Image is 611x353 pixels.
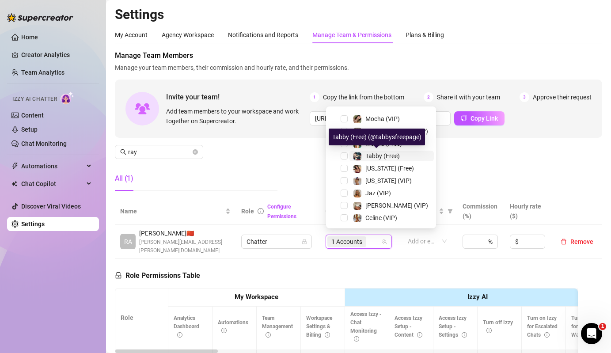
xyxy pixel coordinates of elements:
[115,198,236,225] th: Name
[258,208,264,214] span: info-circle
[221,328,227,333] span: info-circle
[124,237,132,247] span: RA
[365,115,400,122] span: Mocha (VIP)
[115,270,200,281] h5: Role Permissions Table
[115,63,602,72] span: Manage your team members, their commission and hourly rate, and their permissions.
[162,30,214,40] div: Agency Workspace
[326,206,384,216] span: Creator accounts
[520,92,529,102] span: 3
[581,323,602,344] iframe: Intercom live chat
[341,165,348,172] span: Select tree node
[247,235,307,248] span: Chatter
[166,91,310,102] span: Invite your team!
[424,92,433,102] span: 2
[341,214,348,221] span: Select tree node
[21,140,67,147] a: Chat Monitoring
[21,48,92,62] a: Creator Analytics
[331,237,362,247] span: 1 Accounts
[353,202,361,210] img: Chloe (VIP)
[353,214,361,222] img: Celine (VIP)
[21,177,84,191] span: Chat Copilot
[166,106,306,126] span: Add team members to your workspace and work together on Supercreator.
[467,293,488,301] strong: Izzy AI
[174,315,199,338] span: Analytics Dashboard
[462,332,467,338] span: info-circle
[365,165,414,172] span: [US_STATE] (Free)
[21,159,84,173] span: Automations
[267,204,296,220] a: Configure Permissions
[341,202,348,209] span: Select tree node
[327,236,366,247] span: 1 Accounts
[128,147,191,157] input: Search members
[115,272,122,279] span: lock
[115,30,148,40] div: My Account
[306,315,332,338] span: Workspace Settings & Billing
[323,92,404,102] span: Copy the link from the bottom
[448,209,453,214] span: filter
[177,332,182,338] span: info-circle
[61,91,74,104] img: AI Chatter
[7,13,73,22] img: logo-BBDzfeDw.svg
[446,205,455,218] span: filter
[353,152,361,160] img: Tabby (Free)
[115,50,602,61] span: Manage Team Members
[21,203,81,210] a: Discover Viral Videos
[193,149,198,155] button: close-circle
[365,190,391,197] span: Jaz (VIP)
[21,69,65,76] a: Team Analytics
[395,315,422,338] span: Access Izzy Setup - Content
[115,288,168,347] th: Role
[139,228,231,238] span: [PERSON_NAME] 🇨🇳
[341,152,348,159] span: Select tree node
[341,128,348,135] span: Select tree node
[365,202,428,209] span: [PERSON_NAME] (VIP)
[325,332,330,338] span: info-circle
[241,208,254,215] span: Role
[527,315,558,338] span: Turn on Izzy for Escalated Chats
[11,181,17,187] img: Chat Copilot
[365,177,412,184] span: [US_STATE] (VIP)
[262,315,293,338] span: Team Management
[454,111,505,125] button: Copy Link
[570,238,593,245] span: Remove
[461,115,467,121] span: copy
[341,177,348,184] span: Select tree node
[365,214,397,221] span: Celine (VIP)
[21,220,45,228] a: Settings
[417,332,422,338] span: info-circle
[21,112,44,119] a: Content
[457,198,505,225] th: Commission (%)
[353,115,361,123] img: Mocha (VIP)
[365,152,400,159] span: Tabby (Free)
[571,315,601,338] span: Turn on Izzy for Time Wasters
[139,238,231,255] span: [PERSON_NAME][EMAIL_ADDRESS][PERSON_NAME][DOMAIN_NAME]
[11,163,19,170] span: thunderbolt
[599,323,606,330] span: 1
[353,190,361,197] img: Jaz (VIP)
[310,92,319,102] span: 1
[406,30,444,40] div: Plans & Billing
[218,319,248,334] span: Automations
[353,165,361,173] img: Georgia (Free)
[312,30,391,40] div: Manage Team & Permissions
[350,311,382,342] span: Access Izzy - Chat Monitoring
[329,129,425,145] div: Tabby (Free) (@tabbysfreepage)
[341,115,348,122] span: Select tree node
[115,6,602,23] h2: Settings
[353,177,361,185] img: Georgia (VIP)
[354,336,359,342] span: info-circle
[266,332,271,338] span: info-circle
[302,239,307,244] span: lock
[561,239,567,245] span: delete
[120,149,126,155] span: search
[557,236,597,247] button: Remove
[341,190,348,197] span: Select tree node
[120,206,224,216] span: Name
[382,239,387,244] span: team
[471,115,498,122] span: Copy Link
[439,315,467,338] span: Access Izzy Setup - Settings
[21,34,38,41] a: Home
[437,92,500,102] span: Share it with your team
[483,319,513,334] span: Turn off Izzy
